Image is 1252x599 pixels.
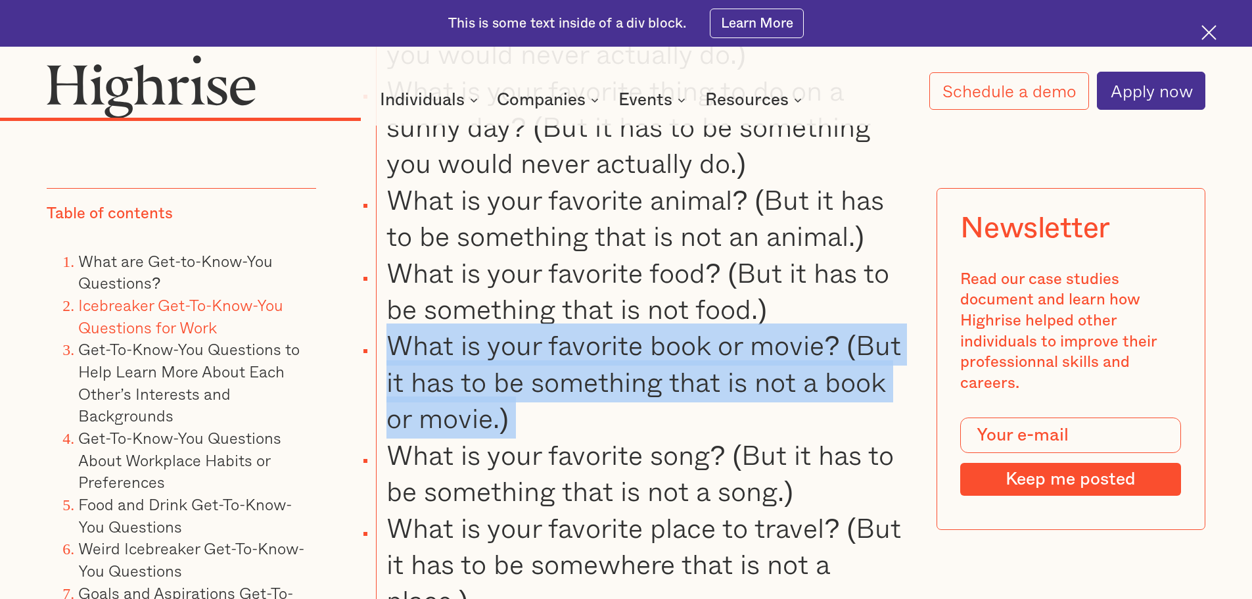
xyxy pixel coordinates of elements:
[960,463,1181,496] input: Keep me posted
[960,212,1110,246] div: Newsletter
[705,92,789,108] div: Resources
[78,425,281,494] a: Get-To-Know-You Questions About Workplace Habits or Preferences
[705,92,806,108] div: Resources
[376,181,907,254] li: What is your favorite animal? (But it has to be something that is not an animal.)
[1201,25,1217,40] img: Cross icon
[78,293,283,339] a: Icebreaker Get-To-Know-You Questions for Work
[47,55,256,118] img: Highrise logo
[376,254,907,327] li: What is your favorite food? (But it has to be something that is not food.)
[376,327,907,436] li: What is your favorite book or movie? (But it has to be something that is not a book or movie.)
[78,249,273,295] a: What are Get-to-Know-You Questions?
[47,204,173,226] div: Table of contents
[618,92,689,108] div: Events
[376,437,907,510] li: What is your favorite song? (But it has to be something that is not a song.)
[960,270,1181,395] div: Read our case studies document and learn how Highrise helped other individuals to improve their p...
[497,92,603,108] div: Companies
[497,92,586,108] div: Companies
[78,337,300,428] a: Get-To-Know-You Questions to Help Learn More About Each Other’s Interests and Backgrounds
[78,536,304,583] a: Weird Icebreaker Get-To-Know-You Questions
[380,92,465,108] div: Individuals
[380,92,482,108] div: Individuals
[960,418,1181,454] input: Your e-mail
[960,418,1181,496] form: Modal Form
[376,72,907,181] li: What is your favorite thing to do on a sunny day? (But it has to be something you would never act...
[710,9,804,38] a: Learn More
[1097,72,1205,110] a: Apply now
[929,72,1090,110] a: Schedule a demo
[618,92,672,108] div: Events
[448,14,686,33] div: This is some text inside of a div block.
[78,492,292,539] a: Food and Drink Get-To-Know-You Questions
